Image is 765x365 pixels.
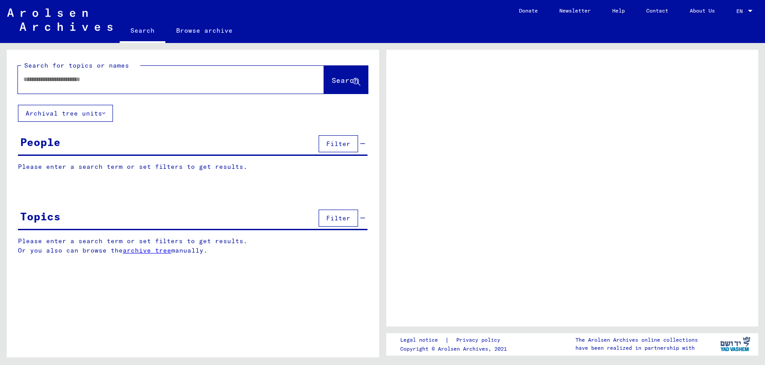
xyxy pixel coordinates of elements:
p: Please enter a search term or set filters to get results. [18,162,367,172]
img: Arolsen_neg.svg [7,9,112,31]
span: Filter [326,140,350,148]
span: Filter [326,214,350,222]
a: archive tree [123,246,171,254]
mat-label: Search for topics or names [24,61,129,69]
span: Search [332,76,359,85]
button: Search [324,66,368,94]
a: Privacy policy [449,335,511,345]
span: EN [736,8,746,14]
p: The Arolsen Archives online collections [575,336,698,344]
img: yv_logo.png [718,333,752,355]
div: Topics [20,208,61,224]
button: Filter [319,135,358,152]
p: Copyright © Arolsen Archives, 2021 [400,345,511,353]
a: Search [120,20,165,43]
div: People [20,134,61,150]
a: Browse archive [165,20,243,41]
p: Please enter a search term or set filters to get results. Or you also can browse the manually. [18,236,368,255]
p: have been realized in partnership with [575,344,698,352]
a: Legal notice [400,335,445,345]
div: | [400,335,511,345]
button: Filter [319,210,358,227]
button: Archival tree units [18,105,113,122]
